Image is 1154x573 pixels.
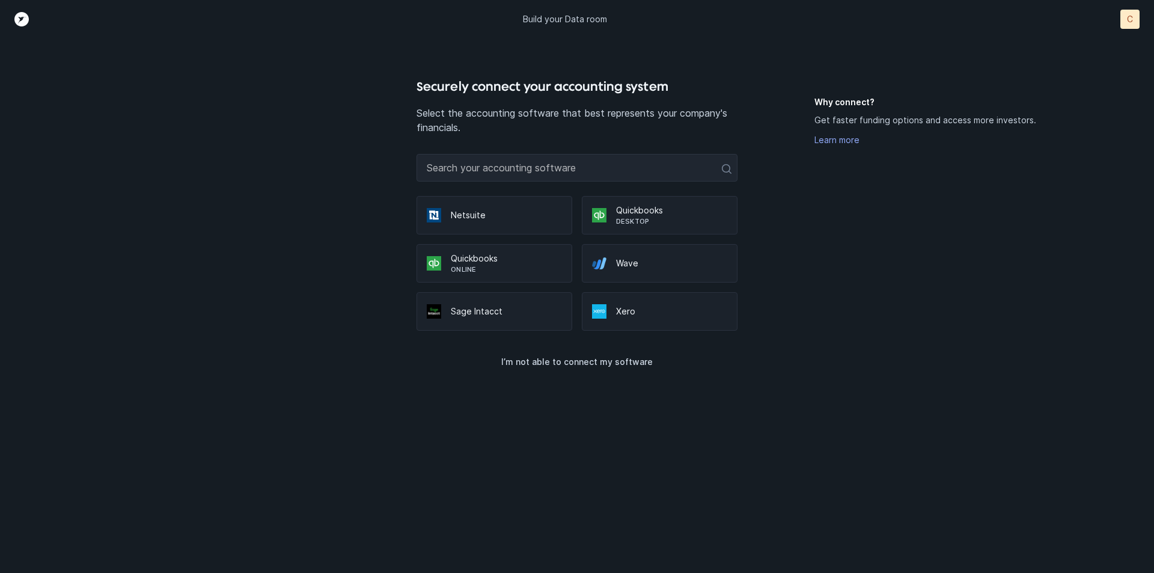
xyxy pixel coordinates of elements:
[417,196,572,234] div: Netsuite
[417,244,572,283] div: QuickbooksOnline
[814,135,859,145] a: Learn more
[417,154,737,182] input: Search your accounting software
[501,355,653,369] p: I’m not able to connect my software
[417,292,572,331] div: Sage Intacct
[582,196,737,234] div: QuickbooksDesktop
[814,113,1036,127] p: Get faster funding options and access more investors.
[451,209,562,221] p: Netsuite
[616,305,727,317] p: Xero
[582,292,737,331] div: Xero
[523,13,607,25] p: Build your Data room
[616,216,727,226] p: Desktop
[1127,13,1133,25] p: C
[451,305,562,317] p: Sage Intacct
[417,350,737,374] button: I’m not able to connect my software
[417,77,737,96] h4: Securely connect your accounting system
[814,96,1058,108] h5: Why connect?
[451,253,562,265] p: Quickbooks
[616,257,727,269] p: Wave
[616,204,727,216] p: Quickbooks
[582,244,737,283] div: Wave
[451,265,562,274] p: Online
[1120,10,1140,29] button: C
[417,106,737,135] p: Select the accounting software that best represents your company's financials.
